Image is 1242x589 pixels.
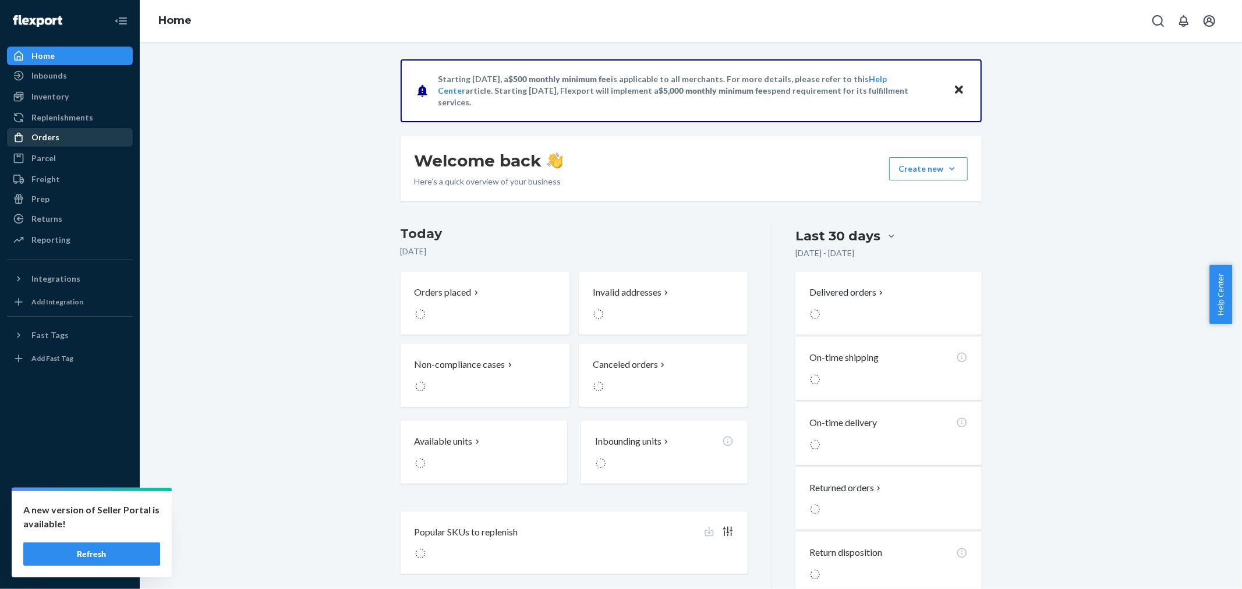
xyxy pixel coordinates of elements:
[7,149,133,168] a: Parcel
[31,353,73,363] div: Add Fast Tag
[809,351,879,364] p: On-time shipping
[31,152,56,164] div: Parcel
[7,66,133,85] a: Inbounds
[31,193,49,205] div: Prep
[809,416,877,430] p: On-time delivery
[581,421,748,484] button: Inbounding units
[951,82,967,99] button: Close
[31,70,67,81] div: Inbounds
[31,173,60,185] div: Freight
[7,190,133,208] a: Prep
[23,503,160,531] p: A new version of Seller Portal is available!
[1209,265,1232,324] button: Help Center
[795,247,854,259] p: [DATE] - [DATE]
[31,234,70,246] div: Reporting
[415,526,518,539] p: Popular SKUs to replenish
[7,556,133,575] button: Give Feedback
[7,210,133,228] a: Returns
[158,14,192,27] a: Home
[579,272,748,335] button: Invalid addresses
[7,128,133,147] a: Orders
[401,225,748,243] h3: Today
[149,4,201,38] ol: breadcrumbs
[438,73,942,108] p: Starting [DATE], a is applicable to all merchants. For more details, please refer to this article...
[415,176,563,187] p: Here’s a quick overview of your business
[1147,9,1170,33] button: Open Search Box
[7,230,133,249] a: Reporting
[31,132,59,143] div: Orders
[415,286,472,299] p: Orders placed
[593,358,658,371] p: Canceled orders
[509,74,611,84] span: $500 monthly minimum fee
[7,326,133,345] button: Fast Tags
[1198,9,1221,33] button: Open account menu
[7,293,133,311] a: Add Integration
[401,344,569,407] button: Non-compliance cases
[401,246,748,257] p: [DATE]
[401,421,567,484] button: Available units
[809,481,883,495] button: Returned orders
[31,112,93,123] div: Replenishments
[547,152,563,169] img: hand-wave emoji
[7,87,133,106] a: Inventory
[7,537,133,555] a: Help Center
[13,15,62,27] img: Flexport logo
[7,170,133,189] a: Freight
[7,349,133,368] a: Add Fast Tag
[7,47,133,65] a: Home
[595,435,661,448] p: Inbounding units
[31,91,69,102] div: Inventory
[1172,9,1195,33] button: Open notifications
[795,227,880,245] div: Last 30 days
[7,269,133,288] button: Integrations
[415,435,473,448] p: Available units
[7,517,133,535] button: Talk to Support
[415,150,563,171] h1: Welcome back
[889,157,968,180] button: Create new
[31,273,80,285] div: Integrations
[31,213,62,225] div: Returns
[809,286,886,299] button: Delivered orders
[31,50,55,62] div: Home
[593,286,661,299] p: Invalid addresses
[401,272,569,335] button: Orders placed
[23,542,160,566] button: Refresh
[7,497,133,516] a: Settings
[659,86,768,95] span: $5,000 monthly minimum fee
[31,297,83,307] div: Add Integration
[109,9,133,33] button: Close Navigation
[579,344,748,407] button: Canceled orders
[7,108,133,127] a: Replenishments
[31,329,69,341] div: Fast Tags
[415,358,505,371] p: Non-compliance cases
[809,546,882,559] p: Return disposition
